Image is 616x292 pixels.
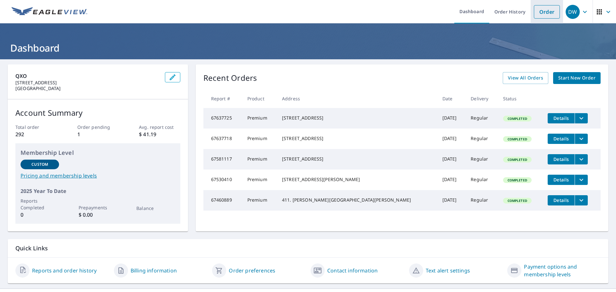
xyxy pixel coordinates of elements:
[139,124,180,130] p: Avg. report cost
[79,211,117,219] p: $ 0.00
[504,137,531,141] span: Completed
[203,108,242,129] td: 67637725
[498,89,543,108] th: Status
[548,195,575,205] button: detailsBtn-67460889
[21,172,175,179] a: Pricing and membership levels
[203,190,242,211] td: 67460889
[508,74,543,82] span: View All Orders
[277,89,437,108] th: Address
[558,74,595,82] span: Start New Order
[466,190,498,211] td: Regular
[282,156,432,162] div: [STREET_ADDRESS]
[282,176,432,183] div: [STREET_ADDRESS][PERSON_NAME]
[327,267,378,274] a: Contact information
[229,267,275,274] a: Order preferences
[548,134,575,144] button: detailsBtn-67637718
[552,197,571,203] span: Details
[575,134,588,144] button: filesDropdownBtn-67637718
[548,113,575,123] button: detailsBtn-67637725
[503,72,548,84] a: View All Orders
[534,5,560,19] a: Order
[504,178,531,182] span: Completed
[203,149,242,170] td: 67581117
[242,149,277,170] td: Premium
[575,113,588,123] button: filesDropdownBtn-67637725
[15,72,160,80] p: QXO
[15,80,160,86] p: [STREET_ADDRESS]
[548,154,575,164] button: detailsBtn-67581117
[8,41,608,54] h1: Dashboard
[242,89,277,108] th: Product
[466,89,498,108] th: Delivery
[552,115,571,121] span: Details
[139,130,180,138] p: $ 41.19
[131,267,177,274] a: Billing information
[552,136,571,142] span: Details
[575,175,588,185] button: filesDropdownBtn-67530410
[242,108,277,129] td: Premium
[77,124,118,130] p: Order pending
[203,170,242,190] td: 67530410
[437,149,466,170] td: [DATE]
[77,130,118,138] p: 1
[504,198,531,203] span: Completed
[437,89,466,108] th: Date
[524,263,601,278] a: Payment options and membership levels
[203,89,242,108] th: Report #
[21,211,59,219] p: 0
[242,170,277,190] td: Premium
[437,108,466,129] td: [DATE]
[466,149,498,170] td: Regular
[15,86,160,91] p: [GEOGRAPHIC_DATA]
[466,108,498,129] td: Regular
[136,205,175,212] p: Balance
[21,148,175,157] p: Membership Level
[282,115,432,121] div: [STREET_ADDRESS]
[548,175,575,185] button: detailsBtn-67530410
[203,129,242,149] td: 67637718
[504,157,531,162] span: Completed
[566,5,580,19] div: DW
[426,267,470,274] a: Text alert settings
[466,129,498,149] td: Regular
[32,267,97,274] a: Reports and order history
[575,195,588,205] button: filesDropdownBtn-67460889
[437,170,466,190] td: [DATE]
[242,190,277,211] td: Premium
[553,72,601,84] a: Start New Order
[466,170,498,190] td: Regular
[15,130,56,138] p: 292
[12,7,87,17] img: EV Logo
[282,135,432,142] div: [STREET_ADDRESS]
[21,187,175,195] p: 2025 Year To Date
[282,197,432,203] div: 411. [PERSON_NAME][GEOGRAPHIC_DATA][PERSON_NAME]
[504,116,531,121] span: Completed
[15,244,601,252] p: Quick Links
[552,177,571,183] span: Details
[203,72,257,84] p: Recent Orders
[15,124,56,130] p: Total order
[242,129,277,149] td: Premium
[552,156,571,162] span: Details
[437,190,466,211] td: [DATE]
[15,107,180,119] p: Account Summary
[79,204,117,211] p: Prepayments
[437,129,466,149] td: [DATE]
[21,197,59,211] p: Reports Completed
[575,154,588,164] button: filesDropdownBtn-67581117
[31,162,48,167] p: Custom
